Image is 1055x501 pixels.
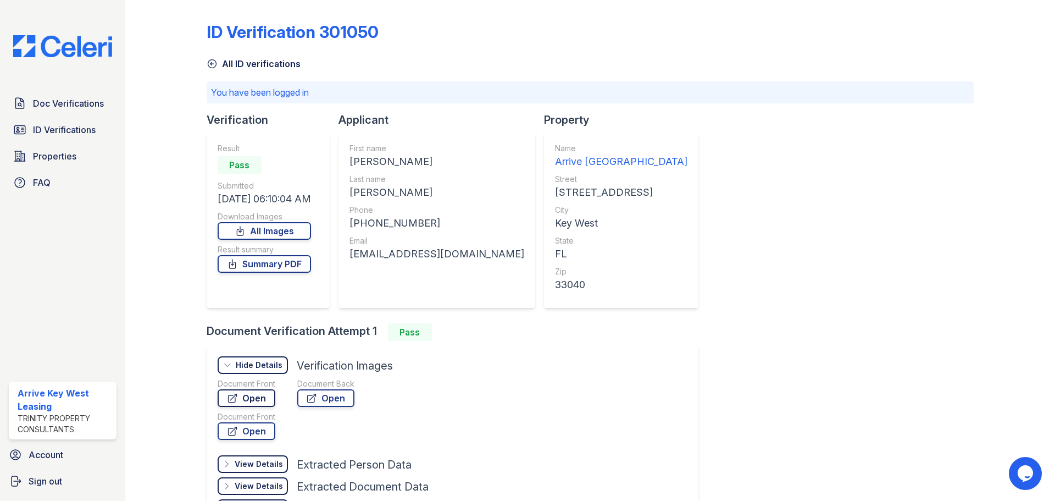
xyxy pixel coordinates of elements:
div: Hide Details [236,360,282,371]
div: Phone [349,205,524,216]
div: Verification Images [297,358,393,373]
div: Pass [218,156,262,174]
div: [PERSON_NAME] [349,154,524,169]
div: Document Front [218,411,275,422]
span: Account [29,448,63,461]
div: Pass [388,323,432,341]
div: Verification [207,112,338,128]
iframe: chat widget [1009,457,1044,490]
a: Name Arrive [GEOGRAPHIC_DATA] [555,143,687,169]
a: ID Verifications [9,119,116,141]
div: Download Images [218,211,311,222]
div: Trinity Property Consultants [18,413,112,435]
div: Applicant [338,112,544,128]
span: Sign out [29,475,62,488]
div: [PERSON_NAME] [349,185,524,200]
div: [EMAIL_ADDRESS][DOMAIN_NAME] [349,246,524,262]
div: Arrive Key West Leasing [18,387,112,413]
a: Sign out [4,470,121,492]
div: Document Front [218,378,275,389]
div: [DATE] 06:10:04 AM [218,191,311,207]
a: Doc Verifications [9,92,116,114]
div: Result [218,143,311,154]
div: 33040 [555,277,687,293]
div: Extracted Person Data [297,457,412,472]
a: All Images [218,222,311,240]
div: Email [349,235,524,246]
span: Properties [33,150,76,163]
div: City [555,205,687,216]
div: Result summary [218,244,311,255]
div: Document Back [297,378,354,389]
div: View Details [235,481,283,492]
div: Name [555,143,687,154]
a: FAQ [9,172,116,194]
a: Open [218,422,275,440]
div: [STREET_ADDRESS] [555,185,687,200]
div: Document Verification Attempt 1 [207,323,707,341]
a: Account [4,444,121,466]
a: Properties [9,145,116,167]
div: Zip [555,266,687,277]
div: View Details [235,459,283,470]
a: Summary PDF [218,255,311,273]
div: Key West [555,216,687,231]
div: FL [555,246,687,262]
div: Arrive [GEOGRAPHIC_DATA] [555,154,687,169]
img: CE_Logo_Blue-a8612792a0a2168367f1c8372b55b34899dd931a85d93a1a3d3e32e68fde9ad4.png [4,35,121,57]
div: Extracted Document Data [297,479,429,494]
div: Submitted [218,180,311,191]
span: ID Verifications [33,123,96,136]
div: First name [349,143,524,154]
span: Doc Verifications [33,97,104,110]
div: Last name [349,174,524,185]
a: All ID verifications [207,57,301,70]
a: Open [218,389,275,407]
div: Street [555,174,687,185]
div: State [555,235,687,246]
div: ID Verification 301050 [207,22,379,42]
div: [PHONE_NUMBER] [349,216,524,231]
a: Open [297,389,354,407]
span: FAQ [33,176,51,189]
div: Property [544,112,707,128]
p: You have been logged in [211,86,969,99]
